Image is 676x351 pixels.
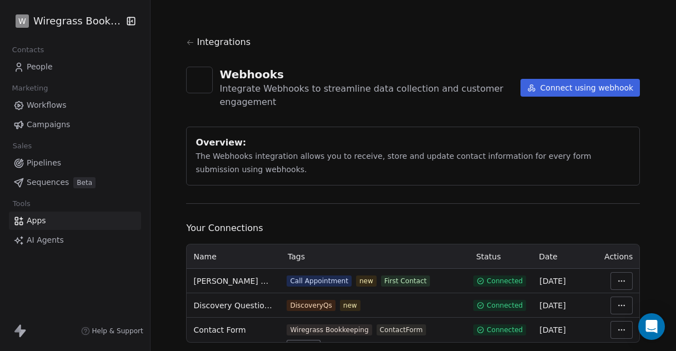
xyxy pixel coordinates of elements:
span: People [27,61,53,73]
a: Integrations [186,36,640,49]
span: Help & Support [92,327,143,335]
div: new [343,301,357,310]
span: Connected [487,277,523,285]
span: Sales [8,138,37,154]
button: WWiregrass Bookkeeping [13,12,118,31]
a: AI Agents [9,231,141,249]
span: Status [476,252,501,261]
div: new [359,277,373,285]
a: Workflows [9,96,141,114]
span: Sequences [27,177,69,188]
span: AI Agents [27,234,64,246]
a: People [9,58,141,76]
span: Workflows [27,99,67,111]
span: Discovery Questionnaire [193,300,273,311]
span: Contact Form [193,324,246,335]
span: Apps [27,215,46,227]
span: [DATE] [539,301,565,310]
span: + 1 more [287,340,321,351]
div: ContactForm [380,325,423,334]
div: Webhooks [219,67,520,82]
span: Wiregrass Bookkeeping [33,14,123,28]
span: Actions [604,252,633,261]
span: The Webhooks integration allows you to receive, store and update contact information for every fo... [196,152,591,174]
span: Connected [487,325,523,334]
span: Beta [73,177,96,188]
span: Tags [288,252,305,261]
button: Connect using webhook [520,79,640,97]
a: Campaigns [9,116,141,134]
a: SequencesBeta [9,173,141,192]
span: [PERSON_NAME] Call Booking [193,275,273,287]
span: Tools [8,195,35,212]
a: Pipelines [9,154,141,172]
a: Apps [9,212,141,230]
span: Date [539,252,557,261]
div: Wiregrass Bookkeeping [290,325,368,334]
span: [DATE] [539,325,565,334]
span: Contacts [7,42,49,58]
span: Campaigns [27,119,70,131]
div: Overview: [196,136,630,149]
span: Pipelines [27,157,61,169]
div: First Contact [384,277,427,285]
div: DiscoveryQs [290,301,332,310]
span: Name [193,252,216,261]
div: Call Appointment [290,277,348,285]
span: Your Connections [186,222,640,235]
a: Help & Support [81,327,143,335]
img: webhooks.svg [192,72,208,88]
span: Marketing [7,80,53,97]
span: Integrations [197,36,251,49]
div: Integrate Webhooks to streamline data collection and customer engagement [219,82,520,109]
div: Open Intercom Messenger [638,313,665,340]
span: Connected [487,301,523,310]
span: W [18,16,26,27]
span: [DATE] [539,277,565,285]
